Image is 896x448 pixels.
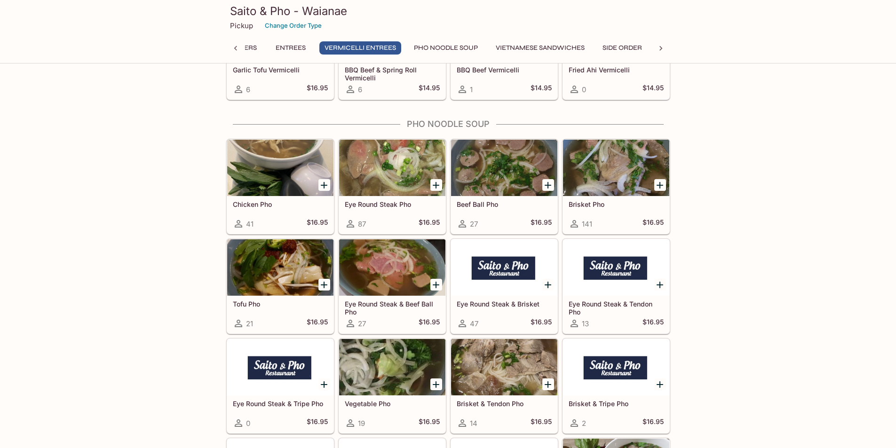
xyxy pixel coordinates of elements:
button: Vermicelli Entrees [319,41,401,55]
h5: $16.95 [307,417,328,429]
span: 0 [246,419,250,428]
h5: $14.95 [419,84,440,95]
button: Add Tofu Pho [318,279,330,291]
h3: Saito & Pho - Waianae [230,4,666,18]
span: 87 [358,220,366,228]
h5: Fried Ahi Vermicelli [569,66,664,74]
h5: Brisket & Tendon Pho [457,400,552,408]
button: Add Brisket & Tendon Pho [542,378,554,390]
h5: $16.95 [307,318,328,329]
h5: Eye Round Steak & Beef Ball Pho [345,300,440,315]
div: Tofu Pho [227,239,333,296]
span: 14 [470,419,477,428]
h5: Brisket & Tripe Pho [569,400,664,408]
button: Change Order Type [261,18,326,33]
button: Add Eye Round Steak & Tripe Pho [318,378,330,390]
button: Vietnamese Sandwiches [491,41,590,55]
h5: Chicken Pho [233,200,328,208]
div: Eye Round Steak & Tendon Pho [563,239,669,296]
div: Chicken Pho [227,140,333,196]
button: Entrees [270,41,312,55]
div: Brisket & Tendon Pho [451,339,557,395]
h5: $16.95 [419,218,440,229]
a: Eye Round Steak Pho87$16.95 [339,139,446,234]
h5: Garlic Tofu Vermicelli [233,66,328,74]
span: 27 [470,220,478,228]
button: Add Vegetable Pho [430,378,442,390]
button: Pho Noodle Soup [409,41,483,55]
div: Brisket & Tripe Pho [563,339,669,395]
a: Brisket & Tripe Pho2$16.95 [563,338,670,433]
span: 13 [582,319,589,328]
a: Beef Ball Pho27$16.95 [451,139,558,234]
a: Eye Round Steak & Beef Ball Pho27$16.95 [339,239,446,334]
h5: $14.95 [642,84,664,95]
div: Vegetable Pho [339,339,445,395]
span: 19 [358,419,365,428]
h5: $16.95 [419,318,440,329]
a: Eye Round Steak & Tendon Pho13$16.95 [563,239,670,334]
div: Eye Round Steak & Beef Ball Pho [339,239,445,296]
p: Pickup [230,21,253,30]
h5: Brisket Pho [569,200,664,208]
h5: $16.95 [307,218,328,229]
h5: $16.95 [419,417,440,429]
h5: $16.95 [642,318,664,329]
h5: $16.95 [642,417,664,429]
h5: $16.95 [531,318,552,329]
a: Chicken Pho41$16.95 [227,139,334,234]
h5: $16.95 [531,417,552,429]
h4: Pho Noodle Soup [226,119,670,129]
h5: Vegetable Pho [345,400,440,408]
h5: Eye Round Steak & Tendon Pho [569,300,664,315]
div: Eye Round Steak & Tripe Pho [227,339,333,395]
button: Add Chicken Pho [318,179,330,191]
button: Side Order [597,41,647,55]
a: Brisket Pho141$16.95 [563,139,670,234]
h5: $16.95 [642,218,664,229]
span: 41 [246,220,254,228]
h5: Eye Round Steak & Brisket [457,300,552,308]
h5: BBQ Beef Vermicelli [457,66,552,74]
button: Add Brisket Pho [654,179,666,191]
a: Eye Round Steak & Tripe Pho0$16.95 [227,338,334,433]
h5: $16.95 [307,84,328,95]
button: Add Eye Round Steak & Beef Ball Pho [430,279,442,291]
span: 141 [582,220,592,228]
h5: Eye Round Steak & Tripe Pho [233,400,328,408]
div: Brisket Pho [563,140,669,196]
div: Eye Round Steak Pho [339,140,445,196]
span: 6 [246,85,250,94]
span: 2 [582,419,586,428]
button: Add Eye Round Steak Pho [430,179,442,191]
h5: $14.95 [531,84,552,95]
a: Vegetable Pho19$16.95 [339,338,446,433]
h5: BBQ Beef & Spring Roll Vermicelli [345,66,440,81]
span: 21 [246,319,253,328]
div: Beef Ball Pho [451,140,557,196]
span: 47 [470,319,478,328]
h5: Tofu Pho [233,300,328,308]
h5: Eye Round Steak Pho [345,200,440,208]
button: Add Eye Round Steak & Tendon Pho [654,279,666,291]
a: Tofu Pho21$16.95 [227,239,334,334]
button: Add Brisket & Tripe Pho [654,378,666,390]
span: 6 [358,85,362,94]
div: Eye Round Steak & Brisket [451,239,557,296]
h5: $16.95 [531,218,552,229]
a: Eye Round Steak & Brisket47$16.95 [451,239,558,334]
span: 0 [582,85,586,94]
span: 1 [470,85,473,94]
h5: Beef Ball Pho [457,200,552,208]
span: 27 [358,319,366,328]
a: Brisket & Tendon Pho14$16.95 [451,338,558,433]
button: Add Beef Ball Pho [542,179,554,191]
button: Add Eye Round Steak & Brisket [542,279,554,291]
